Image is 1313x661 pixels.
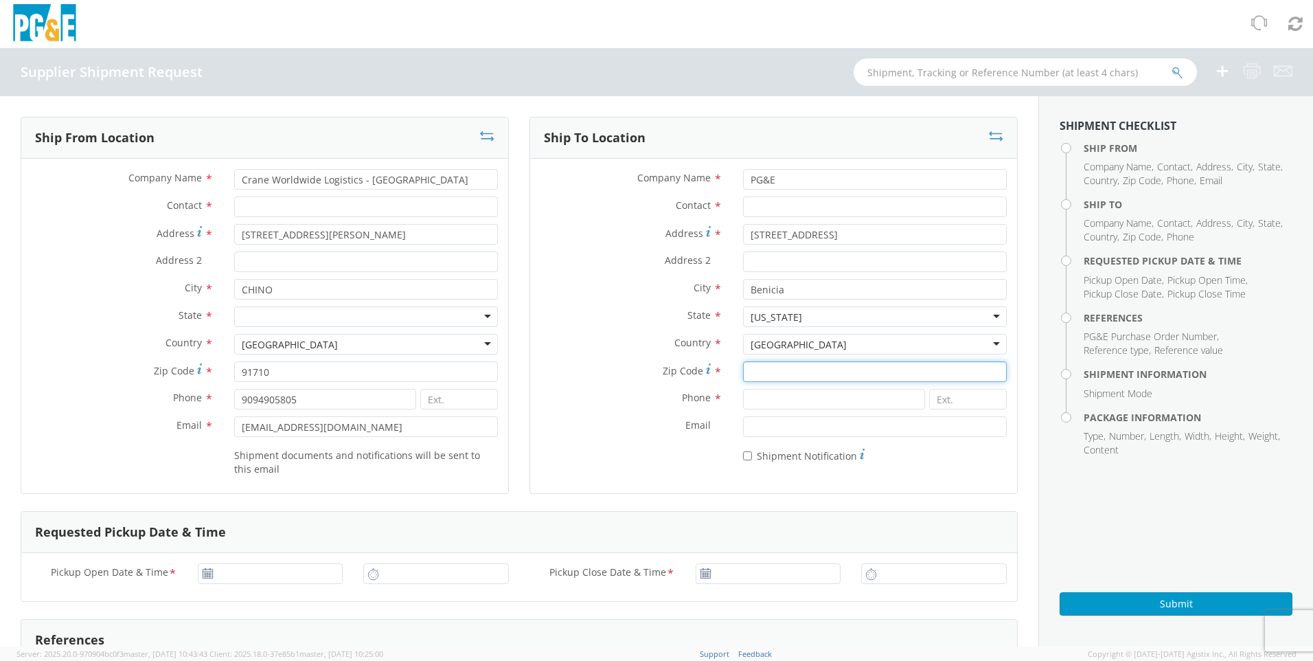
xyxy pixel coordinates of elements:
span: City [1237,160,1253,173]
strong: Shipment Checklist [1060,118,1176,133]
div: [GEOGRAPHIC_DATA] [242,338,338,352]
span: Email [685,418,711,432]
li: , [1185,429,1211,443]
li: , [1258,216,1283,230]
li: , [1123,174,1163,188]
span: Phone [682,391,711,404]
li: , [1258,160,1283,174]
span: City [185,281,202,294]
div: [US_STATE] [751,311,802,324]
span: Zip Code [1123,230,1161,243]
span: Pickup Open Time [1167,273,1246,287]
span: PG&E Purchase Order Number [1084,330,1217,343]
span: master, [DATE] 10:25:00 [299,649,383,659]
h4: Supplier Shipment Request [21,65,203,80]
span: Contact [1157,216,1191,229]
input: Ext. [420,389,498,410]
span: Height [1215,429,1243,442]
li: , [1084,216,1154,230]
span: Contact [167,199,202,212]
input: Ext. [929,389,1007,410]
li: , [1167,273,1248,287]
span: Server: 2025.20.0-970904bc0f3 [16,649,207,659]
span: Client: 2025.18.0-37e85b1 [209,649,383,659]
h4: Ship To [1084,199,1292,210]
span: State [1258,216,1281,229]
span: Company Name [128,171,202,184]
span: Length [1150,429,1179,442]
li: , [1109,429,1146,443]
h3: Ship From Location [35,131,155,145]
li: , [1084,344,1151,357]
li: , [1196,160,1233,174]
span: Company Name [1084,160,1152,173]
span: Address [157,227,194,240]
span: Weight [1248,429,1278,442]
li: , [1157,160,1193,174]
span: Company Name [637,171,711,184]
span: Address [1196,216,1231,229]
h3: References [35,634,104,647]
span: City [1237,216,1253,229]
li: , [1084,429,1106,443]
img: pge-logo-06675f144f4cfa6a6814.png [10,4,79,45]
span: Contact [1157,160,1191,173]
li: , [1084,230,1119,244]
span: Pickup Open Date [1084,273,1162,287]
li: , [1084,160,1154,174]
span: Width [1185,429,1209,442]
span: Phone [1167,174,1194,187]
li: , [1084,273,1164,287]
li: , [1084,330,1219,344]
span: Zip Code [154,364,194,377]
li: , [1237,160,1255,174]
span: Address [665,227,703,240]
span: Shipment Mode [1084,387,1152,400]
li: , [1248,429,1280,443]
span: master, [DATE] 10:43:43 [124,649,207,659]
div: [GEOGRAPHIC_DATA] [751,338,847,352]
li: , [1196,216,1233,230]
span: State [1258,160,1281,173]
a: Support [700,649,729,659]
li: , [1150,429,1181,443]
li: , [1084,174,1119,188]
h4: Ship From [1084,143,1292,153]
li: , [1215,429,1245,443]
li: , [1123,230,1163,244]
li: , [1157,216,1193,230]
h3: Requested Pickup Date & Time [35,526,226,539]
span: Pickup Close Time [1167,287,1246,300]
span: Copyright © [DATE]-[DATE] Agistix Inc., All Rights Reserved [1088,649,1297,660]
span: Phone [1167,230,1194,243]
span: Email [176,418,202,432]
span: Phone [173,391,202,404]
span: Country [674,336,711,349]
span: Address 2 [665,254,711,267]
span: Company Name [1084,216,1152,229]
span: Number [1109,429,1144,442]
span: Address 2 [156,254,202,267]
h4: References [1084,313,1292,323]
span: Country [1084,174,1117,187]
h3: Ship To Location [544,131,646,145]
a: Feedback [738,649,772,659]
h4: Package Information [1084,412,1292,423]
span: Content [1084,443,1119,456]
span: Reference type [1084,344,1149,357]
label: Shipment Notification [743,447,865,463]
span: State [687,309,711,322]
span: City [694,281,711,294]
span: Contact [676,199,711,212]
li: , [1084,287,1164,301]
span: Country [165,336,202,349]
li: , [1237,216,1255,230]
span: Pickup Open Date & Time [51,565,168,581]
button: Submit [1060,592,1292,616]
span: Pickup Close Date [1084,287,1162,300]
span: Zip Code [1123,174,1161,187]
input: Shipment, Tracking or Reference Number (at least 4 chars) [854,58,1197,86]
span: Reference value [1154,344,1223,357]
span: Pickup Close Date & Time [549,565,666,581]
span: Address [1196,160,1231,173]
